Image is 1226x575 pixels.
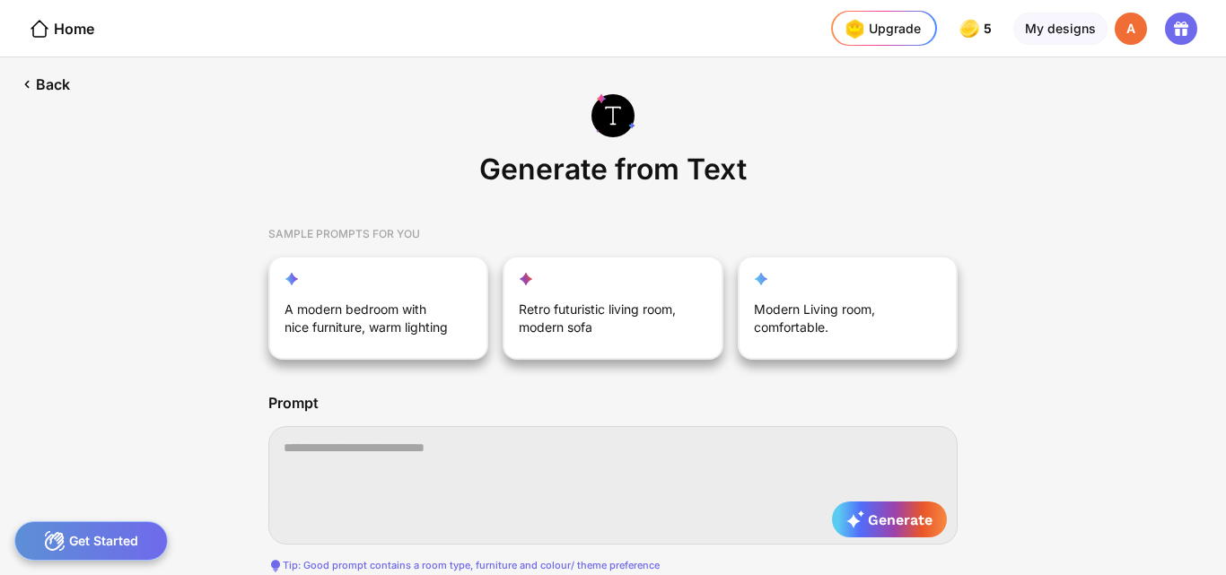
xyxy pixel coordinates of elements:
div: My designs [1013,13,1108,45]
div: Prompt [268,396,319,412]
div: Modern Living room, comfortable. [754,301,923,344]
div: A modern bedroom with nice furniture, warm lighting [285,301,453,344]
div: Home [29,18,94,39]
div: SAMPLE PROMPTS FOR YOU [268,213,958,256]
img: reimagine-star-icon.svg [285,272,299,286]
img: generate-from-text-icon.svg [591,93,635,137]
div: Upgrade [840,14,921,43]
div: Get Started [14,521,168,561]
img: fill-up-your-space-star-icon.svg [519,272,533,286]
div: Retro futuristic living room, modern sofa [519,301,687,344]
span: Generate [846,510,933,528]
div: Generate from Text [472,148,754,198]
div: Tip: Good prompt contains a room type, furniture and colour/ theme preference [268,559,958,573]
img: upgrade-nav-btn-icon.gif [840,14,869,43]
div: A [1115,13,1147,45]
span: 5 [984,22,995,36]
img: customization-star-icon.svg [754,272,768,286]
